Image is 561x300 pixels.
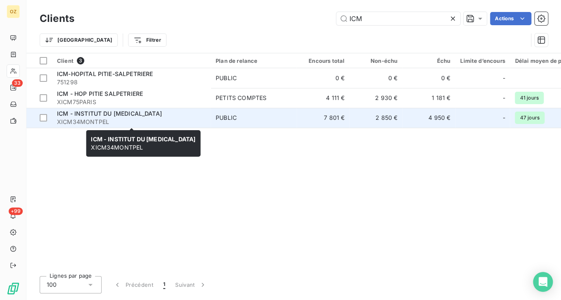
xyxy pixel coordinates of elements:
[349,68,402,88] td: 0 €
[216,74,237,82] div: PUBLIC
[402,108,455,128] td: 4 950 €
[216,57,292,64] div: Plan de relance
[515,112,544,124] span: 47 jours
[533,272,553,292] div: Open Intercom Messenger
[490,12,531,25] button: Actions
[57,90,143,97] span: ICM - HOP PITIE SALPETRIERE
[40,11,74,26] h3: Clients
[502,94,505,102] span: -
[158,276,170,293] button: 1
[349,88,402,108] td: 2 930 €
[407,57,450,64] div: Échu
[128,33,166,47] button: Filtrer
[163,281,165,289] span: 1
[402,88,455,108] td: 1 181 €
[57,57,74,64] span: Client
[336,12,460,25] input: Rechercher
[302,57,345,64] div: Encours total
[57,70,153,77] span: ICM-HOPITAL PITIE-SALPETRIERE
[57,98,206,106] span: XICM75PARIS
[91,136,195,143] span: ICM - INSTITUT DU [MEDICAL_DATA]
[57,118,206,126] span: XICM34MONTPEL
[515,92,543,104] span: 41 jours
[47,281,57,289] span: 100
[502,114,505,122] span: -
[170,276,212,293] button: Suivant
[297,108,349,128] td: 7 801 €
[297,88,349,108] td: 4 111 €
[402,68,455,88] td: 0 €
[77,57,84,64] span: 3
[297,68,349,88] td: 0 €
[349,108,402,128] td: 2 850 €
[9,207,23,215] span: +99
[354,57,397,64] div: Non-échu
[216,94,266,102] div: PETITS COMPTES
[108,276,158,293] button: Précédent
[40,33,118,47] button: [GEOGRAPHIC_DATA]
[91,136,195,151] span: XICM34MONTPEL
[7,282,20,295] img: Logo LeanPay
[57,78,206,86] span: 751298
[57,110,162,117] span: ICM - INSTITUT DU [MEDICAL_DATA]
[460,57,505,64] div: Limite d’encours
[216,114,237,122] div: PUBLIC
[502,74,505,82] span: -
[7,5,20,18] div: OZ
[12,79,23,87] span: 33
